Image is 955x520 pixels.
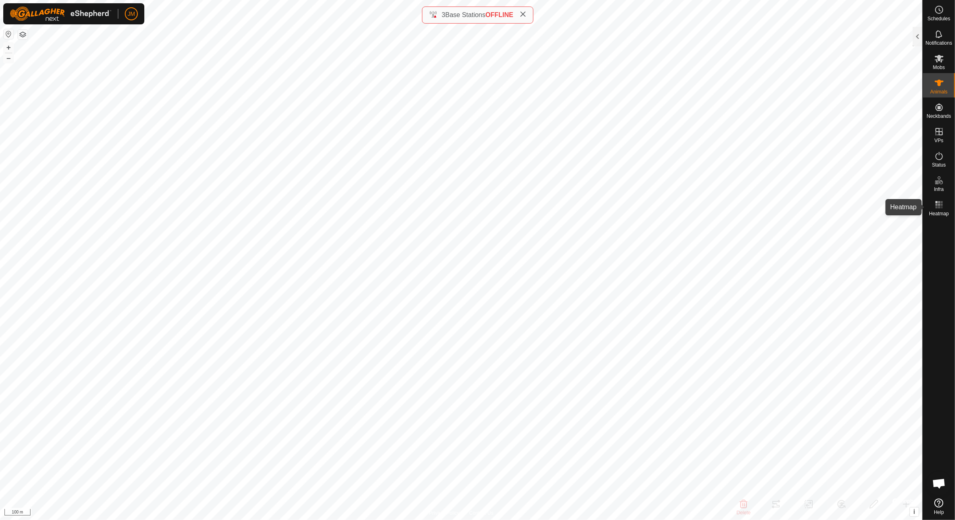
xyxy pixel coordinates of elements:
span: VPs [934,138,943,143]
a: Help [923,495,955,518]
span: OFFLINE [485,11,513,18]
button: i [910,507,919,516]
a: Privacy Policy [429,509,459,517]
span: Infra [934,187,944,192]
button: + [4,43,13,52]
span: Neckbands [927,114,951,119]
div: Open chat [927,471,951,496]
span: Schedules [927,16,950,21]
span: i [914,508,915,515]
span: Notifications [926,41,952,45]
span: Animals [930,89,948,94]
span: Mobs [933,65,945,70]
span: Help [934,510,944,515]
img: Gallagher Logo [10,6,111,21]
span: Status [932,162,946,167]
span: 3 [442,11,445,18]
button: – [4,53,13,63]
button: Map Layers [18,30,28,39]
span: Base Stations [445,11,485,18]
a: Contact Us [469,509,493,517]
span: JM [128,10,135,18]
span: Heatmap [929,211,949,216]
button: Reset Map [4,29,13,39]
